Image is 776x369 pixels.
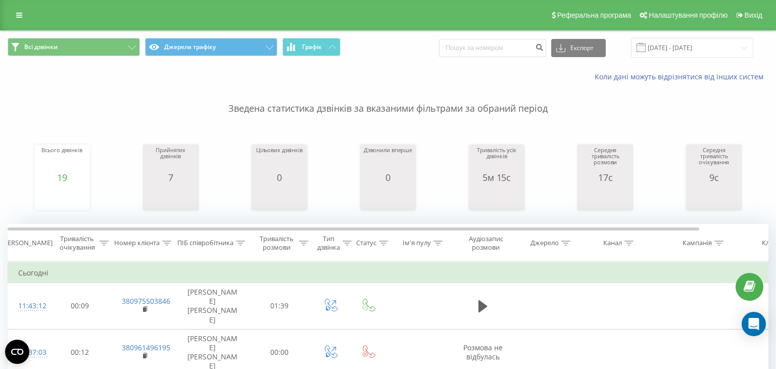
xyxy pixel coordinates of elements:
[57,235,97,252] div: Тривалість очікування
[8,82,768,115] p: Зведена статистика дзвінків за вказаними фільтрами за обраний період
[461,235,510,252] div: Аудіозапис розмови
[122,296,170,306] a: 380975503846
[282,38,341,56] button: Графік
[257,235,297,252] div: Тривалість розмови
[580,172,630,182] div: 17с
[122,343,170,352] a: 380961496195
[689,172,739,182] div: 9с
[177,239,233,248] div: ПІБ співробітника
[471,147,522,172] div: Тривалість усіх дзвінків
[8,38,140,56] button: Всі дзвінки
[5,340,29,364] button: Open CMP widget
[530,239,559,248] div: Джерело
[145,147,196,172] div: Прийнятих дзвінків
[649,11,727,19] span: Налаштування профілю
[683,239,712,248] div: Кампанія
[2,239,53,248] div: [PERSON_NAME]
[48,283,112,330] td: 00:09
[356,239,376,248] div: Статус
[551,39,606,57] button: Експорт
[557,11,632,19] span: Реферальна програма
[317,235,340,252] div: Тип дзвінка
[742,312,766,336] div: Open Intercom Messenger
[595,72,768,81] a: Коли дані можуть відрізнятися вiд інших систем
[18,296,38,316] div: 11:43:12
[145,172,196,182] div: 7
[603,239,622,248] div: Канал
[248,283,311,330] td: 01:39
[302,43,322,51] span: Графік
[439,39,546,57] input: Пошук за номером
[24,43,58,51] span: Всі дзвінки
[41,147,82,172] div: Всього дзвінків
[745,11,762,19] span: Вихід
[256,172,303,182] div: 0
[403,239,431,248] div: Ім'я пулу
[689,147,739,172] div: Середня тривалість очікування
[580,147,630,172] div: Середня тривалість розмови
[463,343,503,361] span: Розмова не відбулась
[18,343,38,362] div: 11:37:03
[177,283,248,330] td: [PERSON_NAME] [PERSON_NAME]
[41,172,82,182] div: 19
[145,38,277,56] button: Джерела трафіку
[256,147,303,172] div: Цільових дзвінків
[471,172,522,182] div: 5м 15с
[114,239,160,248] div: Номер клієнта
[364,172,412,182] div: 0
[364,147,412,172] div: Дзвонили вперше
